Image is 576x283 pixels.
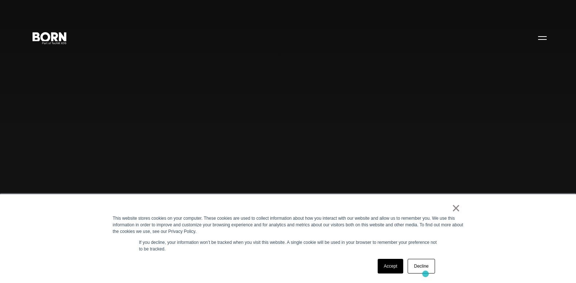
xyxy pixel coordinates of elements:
[534,30,551,45] button: Open
[378,259,404,273] a: Accept
[113,215,464,235] div: This website stores cookies on your computer. These cookies are used to collect information about...
[452,205,461,211] a: ×
[408,259,435,273] a: Decline
[139,239,437,252] p: If you decline, your information won’t be tracked when you visit this website. A single cookie wi...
